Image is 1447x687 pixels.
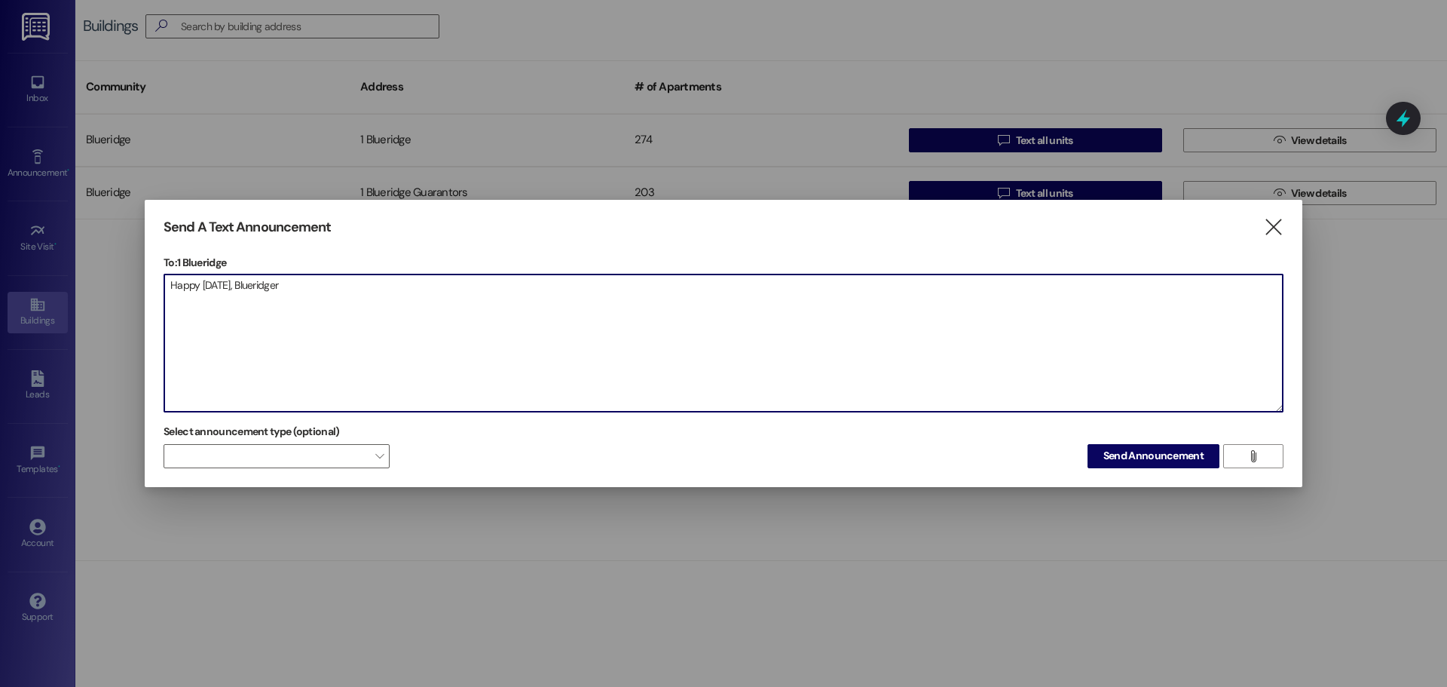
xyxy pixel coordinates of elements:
[1103,448,1204,464] span: Send Announcement
[1263,219,1283,235] i: 
[164,219,331,236] h3: Send A Text Announcement
[164,274,1283,413] div: Happy [DATE], Blueridger
[164,255,1283,270] p: To: 1 Blueridge
[164,420,340,443] label: Select announcement type (optional)
[1247,450,1259,462] i: 
[1088,444,1219,468] button: Send Announcement
[164,274,1283,412] textarea: Happy [DATE], Blueridger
